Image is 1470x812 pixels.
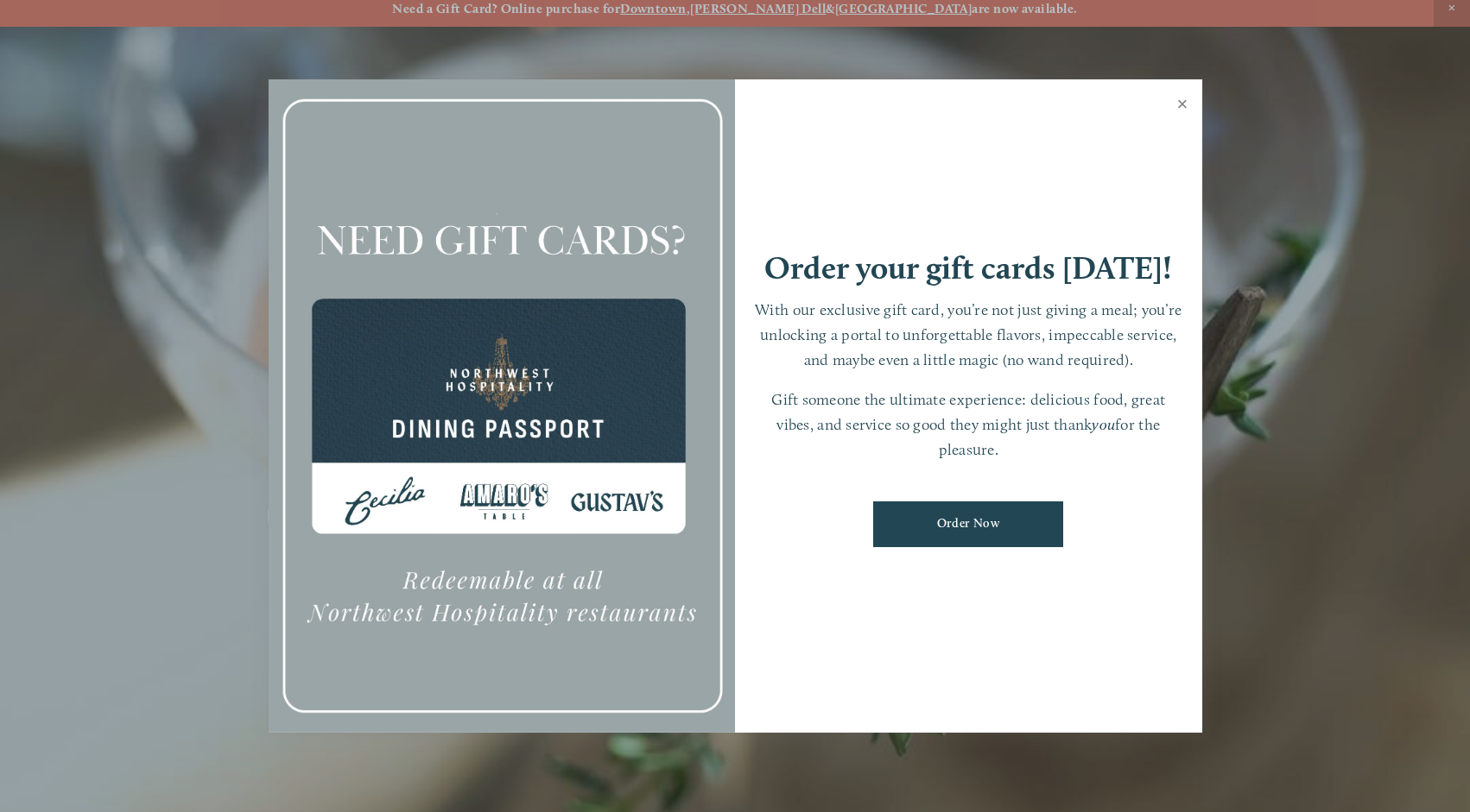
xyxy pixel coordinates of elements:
[752,387,1185,462] p: Gift someone the ultimate experience: delicious food, great vibes, and service so good they might...
[752,298,1185,372] p: With our exclusive gift card, you’re not just giving a meal; you’re unlocking a portal to unforge...
[873,501,1063,547] a: Order Now
[1092,415,1115,433] em: you
[1166,82,1200,130] a: Close
[764,252,1172,284] h1: Order your gift cards [DATE]!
